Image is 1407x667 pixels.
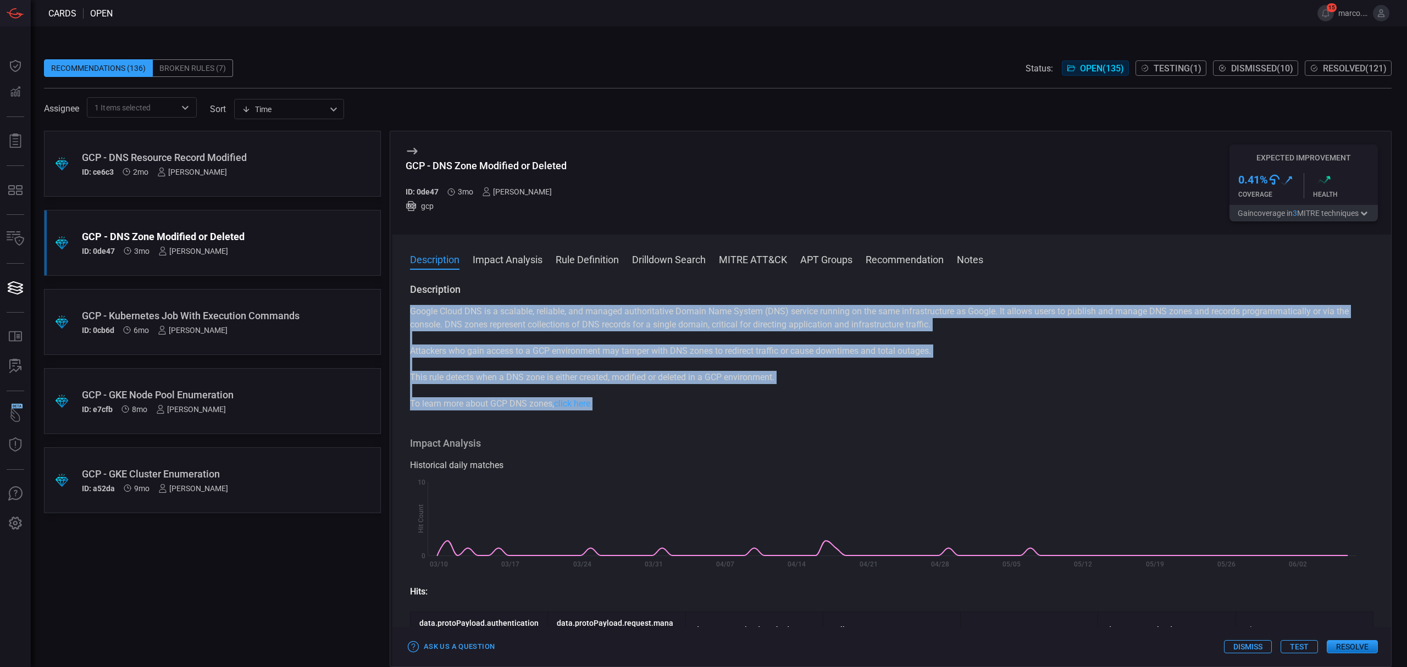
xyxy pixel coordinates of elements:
span: marco.[PERSON_NAME] [1338,9,1369,18]
h3: Impact Analysis [410,437,1373,450]
h5: Expected Improvement [1229,153,1378,162]
span: open [90,8,113,19]
div: Coverage [1238,191,1304,198]
button: Open(135) [1062,60,1129,76]
span: Jun 09, 2025 5:41 AM [134,247,149,255]
h5: ID: e7cfb [82,405,113,414]
h5: ID: 0de47 [406,187,439,196]
div: [PERSON_NAME] [158,247,228,255]
button: 15 [1317,5,1334,21]
button: Impact Analysis [473,252,542,265]
span: Status: [1026,63,1053,74]
text: 04/28 [931,560,949,568]
strong: callerIp [832,625,858,634]
div: gcp [406,201,567,212]
p: Google Cloud DNS is a scalable, reliable, and managed authoritative Domain Name System (DNS) serv... [410,305,1373,331]
text: 05/26 [1217,560,1236,568]
button: Testing(1) [1135,60,1206,76]
strong: UserAgent [970,625,1006,634]
span: 3 [1293,209,1297,218]
button: Dismiss [1224,640,1272,653]
button: Description [410,252,459,265]
p: This rule detects when a DNS zone is either created, modified or deleted in a GCP environment. [410,371,1373,384]
text: Hit Count [417,504,425,533]
button: Ask Us A Question [2,481,29,507]
button: Cards [2,275,29,301]
button: Test [1281,640,1318,653]
button: Notes [957,252,983,265]
span: Resolved ( 121 ) [1323,63,1387,74]
div: [PERSON_NAME] [482,187,552,196]
text: 03/24 [573,560,591,568]
text: 03/17 [501,560,519,568]
text: 0 [422,552,425,560]
h5: ID: a52da [82,484,115,493]
h3: Description [410,283,1373,296]
h5: ID: 0cb6d [82,326,114,335]
span: Testing ( 1 ) [1154,63,1201,74]
div: Recommendations (136) [44,59,153,77]
button: ALERT ANALYSIS [2,353,29,380]
span: 15 [1327,3,1337,12]
text: 06/02 [1289,560,1307,568]
span: Jun 25, 2025 6:18 AM [133,168,148,176]
div: [PERSON_NAME] [158,326,228,335]
label: sort [210,104,226,114]
button: Dismissed(10) [1213,60,1298,76]
div: GCP - DNS Zone Modified or Deleted [82,231,301,242]
button: Open [178,100,193,115]
button: MITRE - Detection Posture [2,177,29,203]
div: Health [1313,191,1378,198]
div: [PERSON_NAME] [156,405,226,414]
div: [PERSON_NAME] [157,168,227,176]
div: Historical daily matches [410,459,1373,472]
span: Dec 11, 2024 6:22 AM [134,484,149,493]
div: GCP - GKE Node Pool Enumeration [82,389,301,401]
span: Cards [48,8,76,19]
button: Wingman [2,402,29,429]
div: GCP - Kubernetes Job With Execution Commands [82,310,301,321]
text: 05/12 [1074,560,1092,568]
a: click here. [554,398,592,409]
div: GCP - DNS Resource Record Modified [82,152,301,163]
button: Detections [2,79,29,105]
span: Mar 11, 2025 5:37 AM [134,326,149,335]
span: 1 Items selected [95,102,151,113]
div: GCP - DNS Zone Modified or Deleted [406,160,567,171]
text: 03/31 [645,560,663,568]
strong: data.protoPayload.request.managedZone [557,619,673,641]
strong: data.protoPayload.methodName [695,625,810,634]
button: Resolved(121) [1305,60,1392,76]
text: 05/05 [1002,560,1021,568]
text: 05/19 [1146,560,1164,568]
strong: data.protoPayload.authenticationInfo.principalEmail [419,619,539,641]
text: 04/14 [788,560,806,568]
text: 03/10 [430,560,448,568]
button: Gaincoverage in3MITRE techniques [1229,205,1378,221]
h5: ID: ce6c3 [82,168,114,176]
button: Threat Intelligence [2,432,29,458]
span: Dec 25, 2024 6:03 AM [132,405,147,414]
h3: 0.41 % [1238,173,1268,186]
h5: ID: 0de47 [82,247,115,255]
button: Reports [2,128,29,154]
button: Inventory [2,226,29,252]
text: 04/21 [860,560,878,568]
span: Jun 09, 2025 5:41 AM [458,187,473,196]
button: Recommendation [866,252,944,265]
button: MITRE ATT&CK [719,252,787,265]
strong: Time [1245,625,1263,634]
div: Time [242,104,326,115]
span: Dismissed ( 10 ) [1231,63,1293,74]
strong: data.protoPayload.resourceName [1107,625,1226,634]
div: Broken Rules (7) [153,59,233,77]
span: Open ( 135 ) [1080,63,1124,74]
button: Preferences [2,510,29,537]
button: APT Groups [800,252,852,265]
button: Drilldown Search [632,252,706,265]
p: To learn more about GCP DNS zones, [410,397,1373,410]
button: Rule Definition [556,252,619,265]
button: Dashboard [2,53,29,79]
text: 04/07 [716,560,734,568]
strong: Hits: [410,586,428,597]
